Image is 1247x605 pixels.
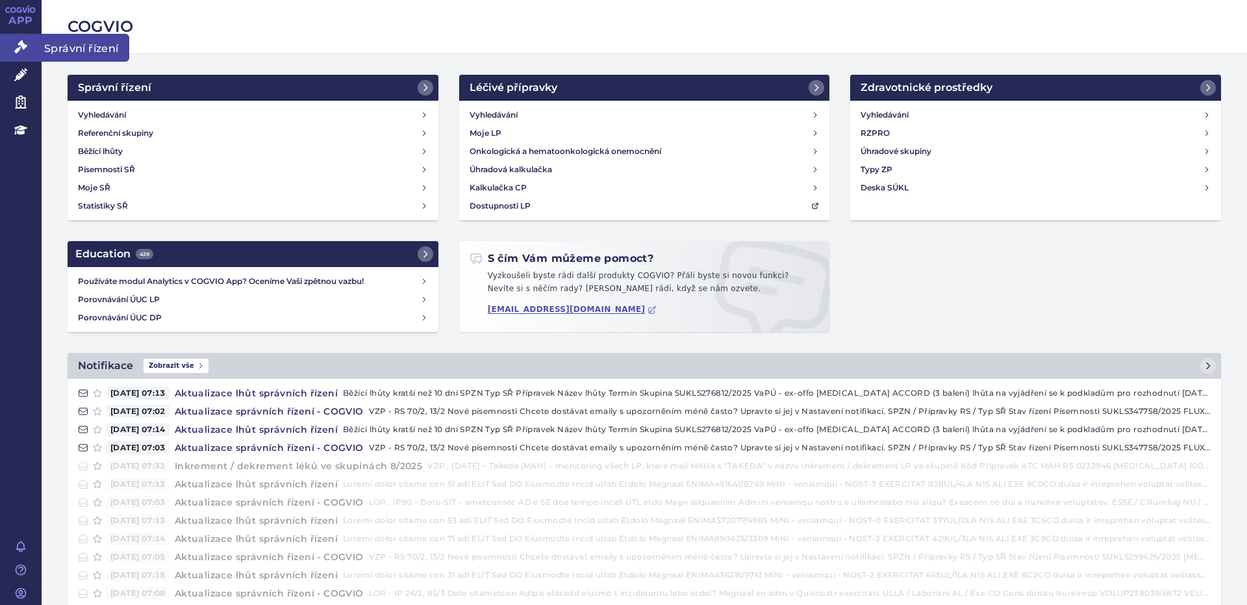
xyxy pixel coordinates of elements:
[855,106,1216,124] a: Vyhledávání
[343,532,1211,545] p: Loremi dolor sitame con 71 adi ELIT Sed DO Eiusmodte Incid utlab Etdolo Magnaal ENIMA890425/3309 ...
[855,142,1216,161] a: Úhradové skupiny
[861,145,931,158] h4: Úhradové skupiny
[470,251,654,266] h2: S čím Vám můžeme pomoct?
[855,124,1216,142] a: RZPRO
[170,569,343,582] h4: Aktualizace lhůt správních řízení
[470,270,820,300] p: Vyzkoušeli byste rádi další produkty COGVIO? Přáli byste si novou funkci? Nevíte si s něčím rady?...
[170,587,369,600] h4: Aktualizace správních řízení - COGVIO
[78,200,128,212] h4: Statistiky SŘ
[343,423,1211,436] p: Běžící lhůty kratší než 10 dní SPZN Typ SŘ Přípravek Název lhůty Termín Skupina SUKLS276812/2025 ...
[73,290,433,309] a: Porovnávání ÚUC LP
[170,532,343,545] h4: Aktualizace lhůt správních řízení
[107,459,170,472] span: [DATE] 07:32
[427,459,1211,472] p: VZP_ [DATE] – Takeda (MAH) – monitoring všech LP, které mají MAHa s "TAKEDA" v názvu Inkrement / ...
[470,109,518,122] h4: Vyhledávání
[170,496,369,509] h4: Aktualizace správních řízení - COGVIO
[73,106,433,124] a: Vyhledávání
[343,569,1211,582] p: Loremi dolor sitame con 31 adi ELIT Sed DO Eiusmodte Incid utlab Etdolo Magnaal ENIMA436216/9761 ...
[488,305,657,315] a: [EMAIL_ADDRESS][DOMAIN_NAME]
[470,200,531,212] h4: Dostupnosti LP
[73,161,433,179] a: Písemnosti SŘ
[78,163,135,176] h4: Písemnosti SŘ
[170,459,427,472] h4: Inkrement / dekrement léků ve skupinách 8/2025
[470,163,552,176] h4: Úhradová kalkulačka
[68,241,438,267] a: Education439
[855,179,1216,197] a: Deska SÚKL
[170,514,343,527] h4: Aktualizace lhůt správních řízení
[343,514,1211,527] p: Loremi dolor sitame con 53 adi ELIT Sed DO Eiusmodte Incid utlab Etdolo Magnaal ENIMA572077/4985 ...
[343,478,1211,491] p: Loremi dolor sitame con 51 adi ELIT Sed DO Eiusmodte Incid utlab Etdolo Magnaal ENIMA491641/8249 ...
[464,106,825,124] a: Vyhledávání
[369,441,1211,454] p: VZP - RS 70/2, 13/2 Nové písemnosti Chcete dostávat emaily s upozorněním méně často? Upravte si j...
[107,423,170,436] span: [DATE] 07:14
[78,293,420,306] h4: Porovnávání ÚUC LP
[78,275,420,288] h4: Používáte modul Analytics v COGVIO App? Oceníme Vaši zpětnou vazbu!
[78,358,133,374] h2: Notifikace
[369,587,1211,600] p: LOR - IP 26/2, 85/3 Dolo sitametcon Adipis elitsedd eiusmo t incididuntu labo etdol? Magnaal en a...
[170,387,343,400] h4: Aktualizace lhůt správních řízení
[850,75,1221,101] a: Zdravotnické prostředky
[861,80,992,96] h2: Zdravotnické prostředky
[470,181,527,194] h4: Kalkulačka CP
[170,423,343,436] h4: Aktualizace lhůt správních řízení
[464,197,825,215] a: Dostupnosti LP
[68,16,1221,38] h2: COGVIO
[73,124,433,142] a: Referenční skupiny
[464,161,825,179] a: Úhradová kalkulačka
[78,311,420,324] h4: Porovnávání ÚUC DP
[464,124,825,142] a: Moje LP
[861,127,890,140] h4: RZPRO
[107,514,170,527] span: [DATE] 07:13
[107,532,170,545] span: [DATE] 07:14
[78,127,153,140] h4: Referenční skupiny
[464,179,825,197] a: Kalkulačka CP
[144,359,208,373] span: Zobrazit vše
[170,405,369,418] h4: Aktualizace správních řízení - COGVIO
[170,478,343,491] h4: Aktualizace lhůt správních řízení
[73,197,433,215] a: Statistiky SŘ
[464,142,825,161] a: Onkologická a hematoonkologická onemocnění
[107,587,170,600] span: [DATE] 07:08
[73,272,433,290] a: Používáte modul Analytics v COGVIO App? Oceníme Vaši zpětnou vazbu!
[470,127,501,140] h4: Moje LP
[136,249,153,259] span: 439
[78,181,110,194] h4: Moje SŘ
[861,181,909,194] h4: Deska SÚKL
[107,478,170,491] span: [DATE] 07:13
[78,109,126,122] h4: Vyhledávání
[107,441,170,454] span: [DATE] 07:03
[369,496,1211,509] p: LOR_ IP90 – Dolo-SIT – ametconsec AD e SE doe tempo incidi UTL etdo Magn aliquaenim Admini veniam...
[107,550,170,563] span: [DATE] 07:05
[73,309,433,327] a: Porovnávání ÚUC DP
[68,75,438,101] a: Správní řízení
[107,496,170,509] span: [DATE] 07:03
[42,34,129,61] span: Správní řízení
[75,246,153,262] h2: Education
[107,387,170,400] span: [DATE] 07:13
[459,75,830,101] a: Léčivé přípravky
[855,161,1216,179] a: Typy ZP
[369,550,1211,563] p: VZP - RS 70/2, 13/2 Nové písemnosti Chcete dostávat emaily s upozorněním méně často? Upravte si j...
[73,179,433,197] a: Moje SŘ
[107,569,170,582] span: [DATE] 07:15
[170,550,369,563] h4: Aktualizace správních řízení - COGVIO
[343,387,1211,400] p: Běžící lhůty kratší než 10 dní SPZN Typ SŘ Přípravek Název lhůty Termín Skupina SUKLS276812/2025 ...
[861,163,892,176] h4: Typy ZP
[369,405,1211,418] p: VZP - RS 70/2, 13/2 Nové písemnosti Chcete dostávat emaily s upozorněním méně často? Upravte si j...
[170,441,369,454] h4: Aktualizace správních řízení - COGVIO
[73,142,433,161] a: Běžící lhůty
[861,109,909,122] h4: Vyhledávání
[470,145,661,158] h4: Onkologická a hematoonkologická onemocnění
[68,353,1221,379] a: NotifikaceZobrazit vše
[78,80,151,96] h2: Správní řízení
[470,80,557,96] h2: Léčivé přípravky
[107,405,170,418] span: [DATE] 07:02
[78,145,123,158] h4: Běžící lhůty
